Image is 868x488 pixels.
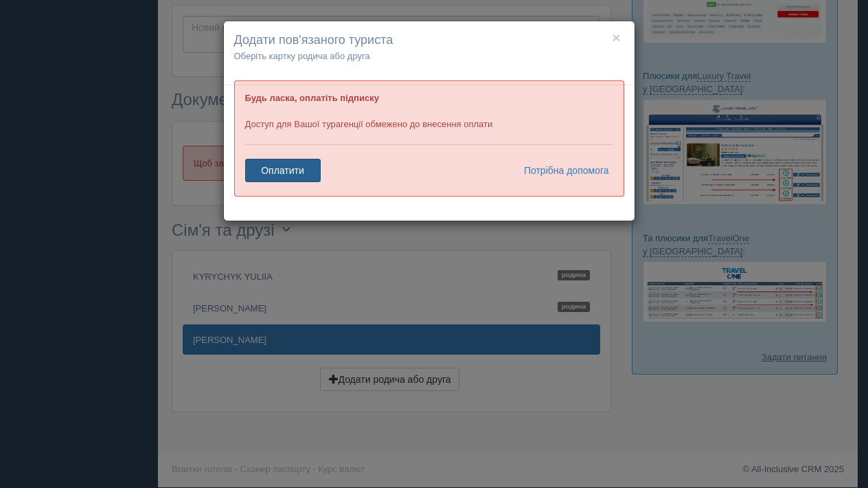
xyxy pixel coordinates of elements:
[245,93,379,103] b: Будь ласка, оплатіть підписку
[234,80,624,197] div: Доступ для Вашої турагенції обмежено до внесення оплати
[515,159,610,182] a: Потрібна допомога
[234,32,624,49] h4: Додати пов'язаного туриста
[234,49,624,63] p: Оберіть картку родича або друга
[612,30,620,45] button: ×
[245,159,321,182] a: Оплатити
